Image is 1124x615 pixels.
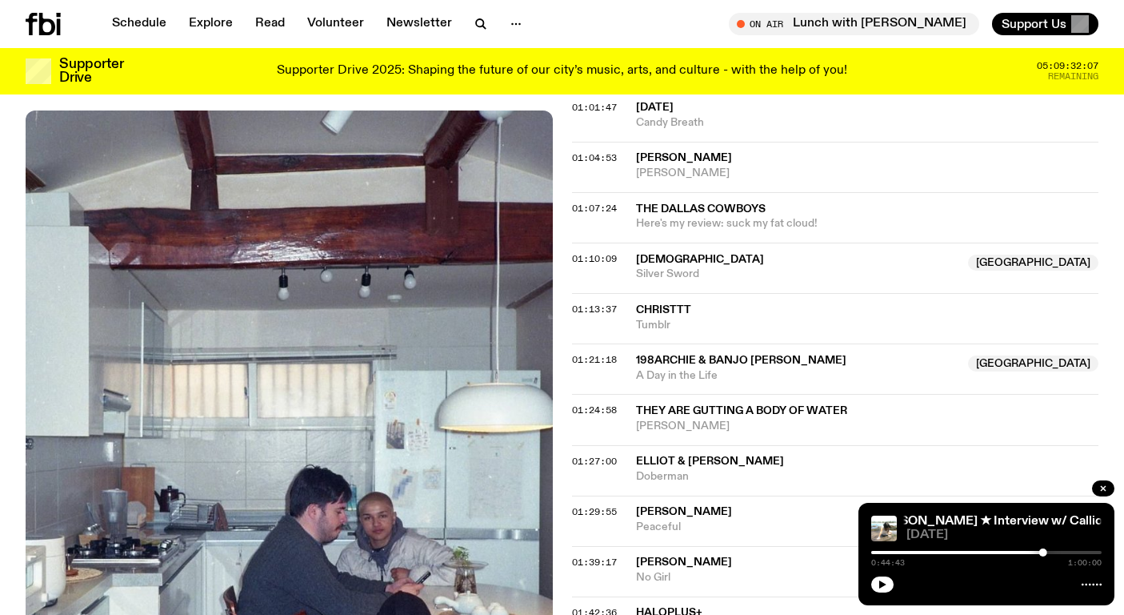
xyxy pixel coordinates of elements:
[636,203,766,215] span: The Dallas Cowboys
[572,508,617,517] button: 01:29:55
[992,13,1098,35] button: Support Us
[59,58,123,85] h3: Supporter Drive
[636,267,959,282] span: Silver Sword
[572,353,617,366] span: 01:21:18
[636,152,732,163] span: [PERSON_NAME]
[636,115,1099,131] span: Candy Breath
[277,64,847,78] p: Supporter Drive 2025: Shaping the future of our city’s music, arts, and culture - with the help o...
[572,558,617,567] button: 01:39:17
[871,559,905,567] span: 0:44:43
[572,556,617,569] span: 01:39:17
[636,368,959,384] span: A Day in the Life
[102,13,176,35] a: Schedule
[636,419,1099,434] span: [PERSON_NAME]
[298,13,374,35] a: Volunteer
[572,252,617,265] span: 01:10:09
[572,505,617,518] span: 01:29:55
[572,204,617,213] button: 01:07:24
[572,305,617,314] button: 01:13:37
[636,469,1099,484] span: Doberman
[968,255,1098,271] span: [GEOGRAPHIC_DATA]
[636,405,847,416] span: They Are Gutting A Body Of Water
[636,456,784,467] span: Elliot & [PERSON_NAME]
[377,13,462,35] a: Newsletter
[572,404,617,416] span: 01:24:58
[572,356,617,364] button: 01:21:18
[572,154,617,163] button: 01:04:53
[636,318,1099,333] span: Tumblr
[778,515,1120,528] a: The Bridge with [PERSON_NAME] ★ Interview w/ Calliobel
[636,506,732,517] span: [PERSON_NAME]
[636,570,1099,585] span: No Girl
[572,202,617,215] span: 01:07:24
[636,102,674,113] span: [DATE]
[636,166,1099,181] span: [PERSON_NAME]
[636,216,1099,231] span: Here's my review: suck my fat cloud!
[246,13,294,35] a: Read
[572,457,617,466] button: 01:27:00
[572,103,617,112] button: 01:01:47
[1048,72,1098,81] span: Remaining
[1037,62,1098,70] span: 05:09:32:07
[572,303,617,316] span: 01:13:37
[572,255,617,263] button: 01:10:09
[572,406,617,415] button: 01:24:58
[636,557,732,568] span: [PERSON_NAME]
[179,13,242,35] a: Explore
[572,101,617,114] span: 01:01:47
[572,151,617,164] span: 01:04:53
[1068,559,1102,567] span: 1:00:00
[636,304,691,316] span: Christtt
[729,13,979,35] button: On AirLunch with [PERSON_NAME]
[636,355,846,366] span: 198archie & Banjo [PERSON_NAME]
[906,529,1102,541] span: [DATE]
[636,520,1099,535] span: Peaceful
[636,254,764,265] span: [DEMOGRAPHIC_DATA]
[572,455,617,468] span: 01:27:00
[968,356,1098,372] span: [GEOGRAPHIC_DATA]
[1002,17,1066,31] span: Support Us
